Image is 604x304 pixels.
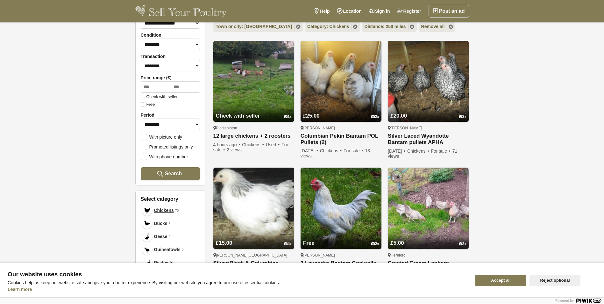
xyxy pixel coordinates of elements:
[371,114,379,119] div: 2
[301,101,381,122] a: £25.00 2
[141,134,182,140] label: With picture only
[144,207,150,214] img: Chickens
[144,260,150,266] img: Peafowls
[213,126,294,131] div: Piddlehinton
[301,148,319,153] span: [DATE]
[227,147,242,152] span: 2 views
[154,246,181,253] span: Guineafowls
[216,240,232,246] span: £15.00
[388,260,469,267] a: Crested Cream Legbars
[213,260,294,273] a: Silver/Black & Columbian Pekin Bantam Pullets Guaranteed [DEMOGRAPHIC_DATA] .
[8,271,468,278] span: Our website uses cookies
[213,142,288,152] span: For sale
[175,208,179,214] em: 72
[301,168,381,249] img: 3 Lavender Bantam Cockrells
[390,240,404,246] span: £5.00
[305,22,360,32] a: Category: Chickens
[141,54,200,59] label: Transaction
[169,221,171,227] em: 3
[144,221,150,227] img: Ducks
[301,126,381,131] div: [PERSON_NAME]
[141,102,155,107] label: Free
[213,168,294,249] img: Silver/Black & Columbian Pekin Bantam Pullets Guaranteed Female .
[213,101,294,122] a: Check with seller 1
[169,234,171,240] em: 2
[459,114,466,119] div: 3
[141,196,200,202] h3: Select category
[284,242,292,246] div: 4
[388,148,457,159] span: 71 views
[333,5,365,18] a: Location
[407,148,430,154] span: Chickens
[141,167,200,180] button: Search
[344,148,364,153] span: For sale
[301,260,381,267] a: 3 Lavender Bantam Cockrells
[141,75,200,80] label: Price range (£)
[459,242,466,246] div: 2
[301,228,381,249] a: Free 2
[141,144,193,149] label: Promoted listings only
[388,168,469,249] img: Crested Cream Legbars
[365,5,394,18] a: Sign in
[141,204,200,217] a: Chickens Chickens 72
[475,275,526,286] button: Accept all
[213,253,294,258] div: [PERSON_NAME][GEOGRAPHIC_DATA]
[320,148,343,153] span: Chickens
[394,5,425,18] a: Register
[388,253,469,258] div: Hereford
[390,113,407,119] span: £20.00
[8,287,32,292] a: Learn more
[8,280,468,285] p: Cookies help us keep our website safe and give you a better experience. By visiting our website y...
[303,113,320,119] span: £25.00
[141,230,200,243] a: Geese Geese 2
[141,154,188,159] label: With phone number
[362,22,417,32] a: Distance: 250 miles
[213,133,294,140] a: 12 large chickens + 2 roosters
[213,41,294,122] img: 12 large chickens + 2 roosters
[301,148,370,158] span: 13 views
[388,41,469,122] img: Silver Laced Wyandotte Bantam pullets APHA Registered.
[144,247,150,253] img: Guineafowls
[141,95,178,99] label: Check with seller
[242,142,265,147] span: Chickens
[388,228,469,249] a: £5.00 2
[388,133,469,146] a: Silver Laced Wyandotte Bantam pullets APHA Registered.
[154,220,167,227] span: Ducks
[216,113,260,119] span: Check with seller
[141,33,200,38] label: Condition
[431,148,451,154] span: For sale
[429,5,469,18] a: Post an ad
[141,112,200,118] label: Period
[135,5,227,18] img: Sell Your Poultry
[301,253,381,258] div: [PERSON_NAME]
[165,170,182,177] span: Search
[154,207,174,214] span: Chickens
[213,228,294,249] a: £15.00 4
[303,240,315,246] span: Free
[388,101,469,122] a: £20.00 3
[419,22,456,32] a: Remove all
[310,5,333,18] a: Help
[141,256,200,269] a: Peafowls Peafowls
[529,275,580,286] button: Reject optional
[555,299,574,302] span: Powered by
[154,259,174,266] span: Peafowls
[388,126,469,131] div: [PERSON_NAME]
[141,217,200,230] a: Ducks Ducks 3
[141,243,200,256] a: Guineafowls Guineafowls 2
[144,234,150,240] img: Geese
[154,233,167,240] span: Geese
[301,41,381,122] img: Columbian Pekin Bantam POL Pullets (2)
[266,142,281,147] span: Used
[182,247,184,253] em: 2
[213,22,303,32] a: Town or city: [GEOGRAPHIC_DATA]
[371,242,379,246] div: 2
[390,170,403,183] img: Graham Powell
[213,142,241,147] span: 4 hours ago
[284,114,292,119] div: 1
[388,148,406,154] span: [DATE]
[301,133,381,146] a: Columbian Pekin Bantam POL Pullets (2)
